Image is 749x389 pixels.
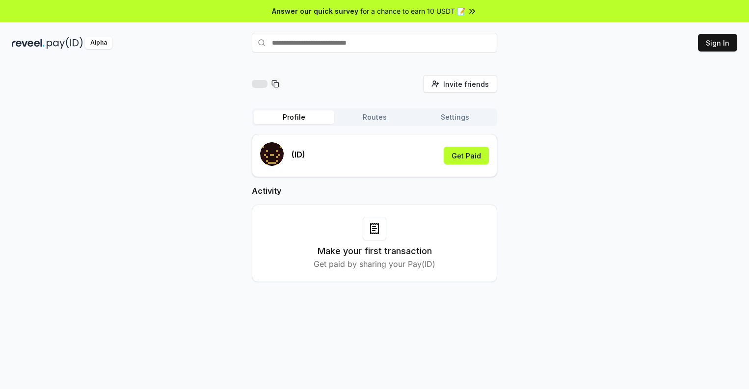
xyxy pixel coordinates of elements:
p: Get paid by sharing your Pay(ID) [314,258,435,270]
button: Invite friends [423,75,497,93]
button: Settings [415,110,495,124]
img: pay_id [47,37,83,49]
span: Answer our quick survey [272,6,358,16]
span: for a chance to earn 10 USDT 📝 [360,6,465,16]
button: Profile [254,110,334,124]
p: (ID) [292,149,305,160]
span: Invite friends [443,79,489,89]
button: Get Paid [444,147,489,164]
button: Sign In [698,34,737,52]
h2: Activity [252,185,497,197]
h3: Make your first transaction [318,244,432,258]
img: reveel_dark [12,37,45,49]
div: Alpha [85,37,112,49]
button: Routes [334,110,415,124]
